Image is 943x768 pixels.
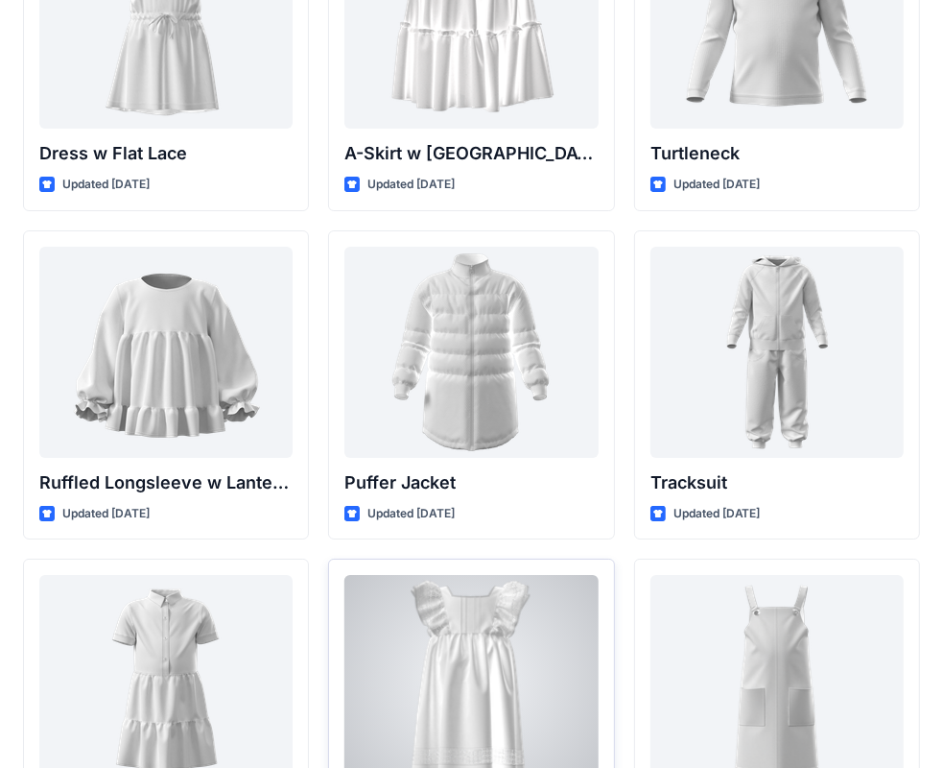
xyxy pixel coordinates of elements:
p: Dress w Flat Lace [39,140,293,167]
p: Updated [DATE] [62,175,150,195]
p: Updated [DATE] [367,504,455,524]
p: Updated [DATE] [367,175,455,195]
p: Tracksuit [650,469,904,496]
p: A-Skirt w [GEOGRAPHIC_DATA] [344,140,598,167]
p: Turtleneck [650,140,904,167]
p: Updated [DATE] [673,504,761,524]
p: Ruffled Longsleeve w Lantern Sleeve [39,469,293,496]
p: Updated [DATE] [62,504,150,524]
a: Tracksuit [650,247,904,458]
a: Puffer Jacket [344,247,598,458]
p: Puffer Jacket [344,469,598,496]
p: Updated [DATE] [673,175,761,195]
a: Ruffled Longsleeve w Lantern Sleeve [39,247,293,458]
